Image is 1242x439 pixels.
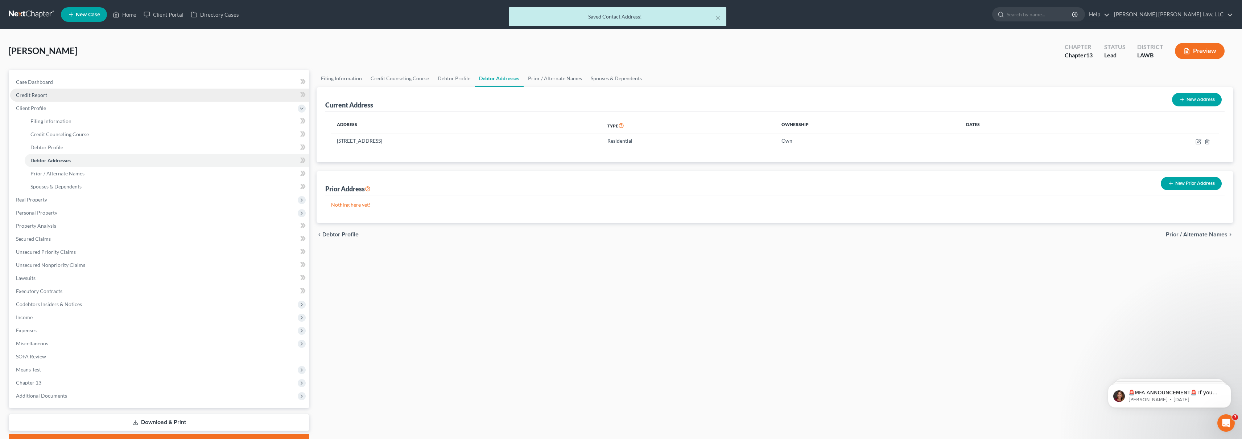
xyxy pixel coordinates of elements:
[1104,51,1126,60] div: Lead
[10,259,309,272] a: Unsecured Nonpriority Claims
[25,141,309,154] a: Debtor Profile
[10,219,309,232] a: Property Analysis
[30,157,71,163] span: Debtor Addresses
[331,117,602,134] th: Address
[1217,414,1235,432] iframe: Intercom live chat
[16,236,51,242] span: Secured Claims
[16,223,56,229] span: Property Analysis
[30,144,63,150] span: Debtor Profile
[16,210,57,216] span: Personal Property
[16,105,46,111] span: Client Profile
[16,79,53,85] span: Case Dashboard
[16,327,37,333] span: Expenses
[1161,177,1222,190] button: New Prior Address
[16,288,62,294] span: Executory Contracts
[366,70,433,87] a: Credit Counseling Course
[25,115,309,128] a: Filing Information
[776,117,960,134] th: Ownership
[317,232,359,237] button: chevron_left Debtor Profile
[475,70,524,87] a: Debtor Addresses
[1166,232,1227,237] span: Prior / Alternate Names
[1086,52,1093,58] span: 13
[16,249,76,255] span: Unsecured Priority Claims
[325,184,371,193] div: Prior Address
[25,128,309,141] a: Credit Counseling Course
[30,118,71,124] span: Filing Information
[602,117,776,134] th: Type
[1104,43,1126,51] div: Status
[1227,232,1233,237] i: chevron_right
[16,366,41,373] span: Means Test
[10,89,309,102] a: Credit Report
[16,393,67,399] span: Additional Documents
[1172,93,1222,106] button: New Address
[10,350,309,363] a: SOFA Review
[16,275,36,281] span: Lawsuits
[331,201,1219,208] p: Nothing here yet!
[1137,51,1163,60] div: LAWB
[30,183,82,190] span: Spouses & Dependents
[1137,43,1163,51] div: District
[16,92,47,98] span: Credit Report
[960,117,1081,134] th: Dates
[1065,43,1093,51] div: Chapter
[1097,369,1242,419] iframe: Intercom notifications message
[602,134,776,148] td: Residential
[317,232,322,237] i: chevron_left
[30,131,89,137] span: Credit Counseling Course
[25,167,309,180] a: Prior / Alternate Names
[433,70,475,87] a: Debtor Profile
[1166,232,1233,237] button: Prior / Alternate Names chevron_right
[325,101,373,109] div: Current Address
[1175,43,1225,59] button: Preview
[9,414,309,431] a: Download & Print
[25,154,309,167] a: Debtor Addresses
[16,301,82,307] span: Codebtors Insiders & Notices
[10,232,309,245] a: Secured Claims
[30,170,84,176] span: Prior / Alternate Names
[16,262,85,268] span: Unsecured Nonpriority Claims
[16,353,46,359] span: SOFA Review
[16,314,33,320] span: Income
[10,245,309,259] a: Unsecured Priority Claims
[331,134,602,148] td: [STREET_ADDRESS]
[10,272,309,285] a: Lawsuits
[16,340,48,346] span: Miscellaneous
[715,13,721,22] button: ×
[1232,414,1238,420] span: 7
[16,196,47,203] span: Real Property
[586,70,646,87] a: Spouses & Dependents
[776,134,960,148] td: Own
[515,13,721,20] div: Saved Contact Address!
[9,45,77,56] span: [PERSON_NAME]
[322,232,359,237] span: Debtor Profile
[16,379,41,386] span: Chapter 13
[10,285,309,298] a: Executory Contracts
[10,76,309,89] a: Case Dashboard
[25,180,309,193] a: Spouses & Dependents
[524,70,586,87] a: Prior / Alternate Names
[317,70,366,87] a: Filing Information
[1065,51,1093,60] div: Chapter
